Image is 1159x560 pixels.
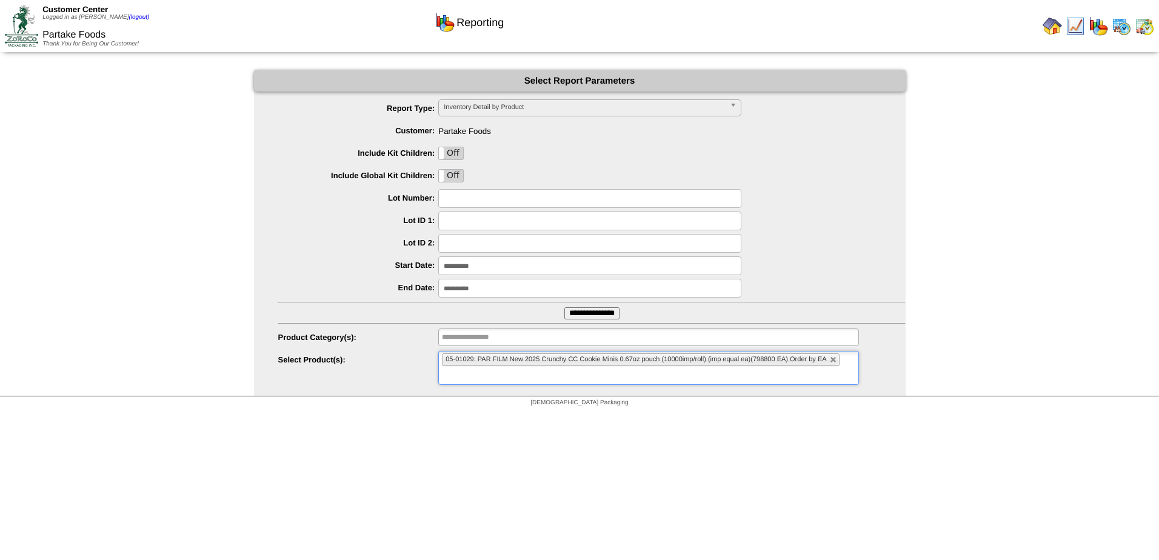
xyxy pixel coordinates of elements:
[278,148,439,158] label: Include Kit Children:
[278,104,439,113] label: Report Type:
[1135,16,1154,36] img: calendarinout.gif
[1089,16,1108,36] img: graph.gif
[278,261,439,270] label: Start Date:
[438,147,464,160] div: OnOff
[444,100,725,115] span: Inventory Detail by Product
[278,193,439,202] label: Lot Number:
[456,16,504,29] span: Reporting
[42,5,108,14] span: Customer Center
[278,122,906,136] span: Partake Foods
[439,147,463,159] label: Off
[1112,16,1131,36] img: calendarprod.gif
[42,14,149,21] span: Logged in as [PERSON_NAME]
[278,216,439,225] label: Lot ID 1:
[42,41,139,47] span: Thank You for Being Our Customer!
[278,238,439,247] label: Lot ID 2:
[1043,16,1062,36] img: home.gif
[446,356,826,363] span: 05-01029: PAR FILM New 2025 Crunchy CC Cookie Minis 0.67oz pouch (10000imp/roll) (imp equal ea)(7...
[278,333,439,342] label: Product Category(s):
[5,5,38,46] img: ZoRoCo_Logo(Green%26Foil)%20jpg.webp
[530,399,628,406] span: [DEMOGRAPHIC_DATA] Packaging
[254,70,906,92] div: Select Report Parameters
[439,170,463,182] label: Off
[278,283,439,292] label: End Date:
[438,169,464,182] div: OnOff
[129,14,149,21] a: (logout)
[42,30,105,40] span: Partake Foods
[278,171,439,180] label: Include Global Kit Children:
[1066,16,1085,36] img: line_graph.gif
[278,355,439,364] label: Select Product(s):
[435,13,455,32] img: graph.gif
[278,126,439,135] label: Customer:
